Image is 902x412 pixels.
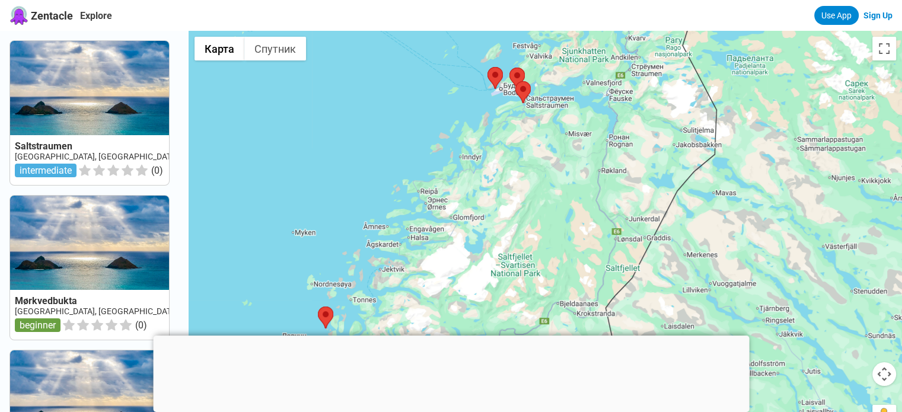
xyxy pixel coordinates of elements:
a: Sign Up [863,11,893,20]
button: Показать карту с названиями объектов [195,37,244,60]
a: Zentacle logoZentacle [9,6,73,25]
span: Zentacle [31,9,73,22]
a: Use App [814,6,859,25]
img: Zentacle logo [9,6,28,25]
button: Управление камерой на карте [872,362,896,386]
button: Включить полноэкранный режим [872,37,896,60]
iframe: Advertisement [153,336,749,409]
button: Показать спутниковую карту [244,37,306,60]
a: Explore [80,10,112,21]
